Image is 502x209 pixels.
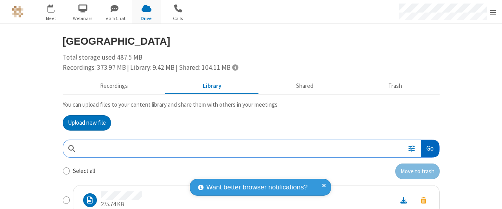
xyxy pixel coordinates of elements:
[63,100,440,109] p: You can upload files to your content library and share them with others in your meetings
[232,64,238,71] span: Totals displayed include files that have been moved to the trash.
[12,6,24,18] img: QA Selenium DO NOT DELETE OR CHANGE
[393,196,414,205] a: Download file
[132,15,161,22] span: Drive
[63,53,440,73] div: Total storage used 487.5 MB
[68,15,98,22] span: Webinars
[164,15,193,22] span: Calls
[53,4,58,10] div: 1
[395,164,440,179] button: Move to trash
[421,140,439,158] button: Go
[63,63,440,73] div: Recordings: 373.97 MB | Library: 9.42 MB | Shared: 104.11 MB
[100,15,129,22] span: Team Chat
[63,36,440,47] h3: [GEOGRAPHIC_DATA]
[63,79,166,94] button: Recorded meetings
[36,15,66,22] span: Meet
[206,182,307,193] span: Want better browser notifications?
[414,195,433,205] button: Move to trash
[351,79,440,94] button: Trash
[101,200,142,209] p: 275.74 KB
[166,79,259,94] button: Content library
[73,167,95,176] label: Select all
[63,115,111,131] button: Upload new file
[259,79,351,94] button: Shared during meetings
[482,189,496,204] iframe: Chat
